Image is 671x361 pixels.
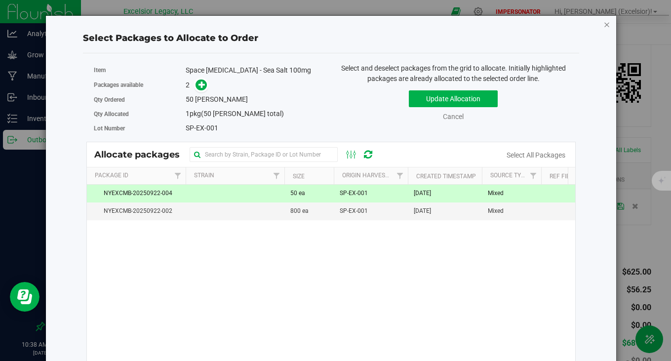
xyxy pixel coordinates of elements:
[186,95,194,103] span: 50
[488,189,504,198] span: Mixed
[201,110,284,118] span: (50 [PERSON_NAME] total)
[340,189,368,198] span: SP-EX-001
[416,173,476,180] a: Created Timestamp
[195,95,248,103] span: [PERSON_NAME]
[290,206,309,216] span: 800 ea
[341,64,566,82] span: Select and deselect packages from the grid to allocate. Initially highlighted packages are alread...
[340,206,368,216] span: SP-EX-001
[290,189,305,198] span: 50 ea
[94,124,186,133] label: Lot Number
[186,110,190,118] span: 1
[186,65,323,76] div: Space [MEDICAL_DATA] - Sea Salt 100mg
[392,167,408,184] a: Filter
[525,167,541,184] a: Filter
[488,206,504,216] span: Mixed
[94,110,186,119] label: Qty Allocated
[95,172,128,179] a: Package Id
[169,167,186,184] a: Filter
[414,189,431,198] span: [DATE]
[186,81,190,89] span: 2
[443,113,464,120] a: Cancel
[94,95,186,104] label: Qty Ordered
[10,282,39,312] iframe: Resource center
[414,206,431,216] span: [DATE]
[342,172,392,179] a: Origin Harvests
[293,173,305,180] a: Size
[93,206,180,216] span: NYEXCMB-20250922-002
[490,172,528,179] a: Source Type
[94,80,186,89] label: Packages available
[507,151,565,159] a: Select All Packages
[94,149,190,160] span: Allocate packages
[186,110,284,118] span: pkg
[550,173,577,180] a: Ref Field
[93,189,180,198] span: NYEXCMB-20250922-004
[190,147,338,162] input: Search by Strain, Package ID or Lot Number
[194,172,214,179] a: Strain
[268,167,284,184] a: Filter
[94,66,186,75] label: Item
[83,32,579,45] div: Select Packages to Allocate to Order
[409,90,498,107] button: Update Allocation
[186,124,218,132] span: SP-EX-001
